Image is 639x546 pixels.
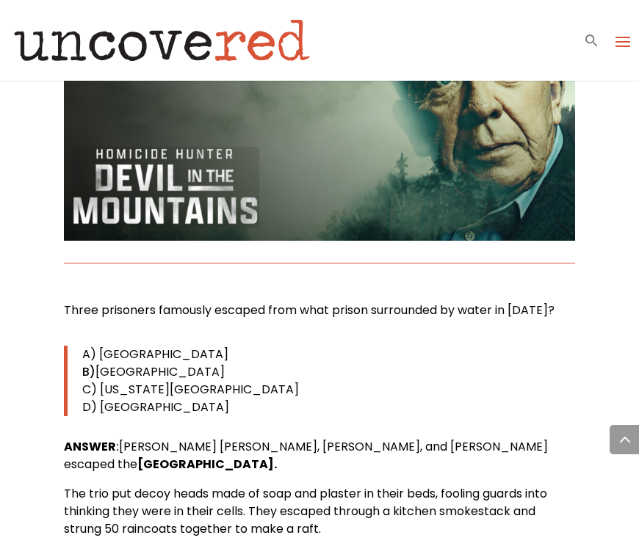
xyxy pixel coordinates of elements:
[64,51,575,241] img: JoeKendaTriviaAnswer
[82,381,299,398] span: C) [US_STATE][GEOGRAPHIC_DATA]
[137,456,277,473] b: [GEOGRAPHIC_DATA].
[82,363,575,381] p: B)
[95,363,225,380] span: [GEOGRAPHIC_DATA]
[64,485,547,537] span: The trio put decoy heads made of soap and plaster in their beds, fooling guards into thinking the...
[64,438,116,455] strong: ANSWER
[82,398,229,415] span: D) [GEOGRAPHIC_DATA]
[64,438,548,473] span: [PERSON_NAME] [PERSON_NAME], [PERSON_NAME], and [PERSON_NAME] escaped the
[82,346,228,363] span: A) [GEOGRAPHIC_DATA]
[64,302,555,318] span: Three prisoners famously escaped from what prison surrounded by water in [DATE]?
[64,438,575,485] p: :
